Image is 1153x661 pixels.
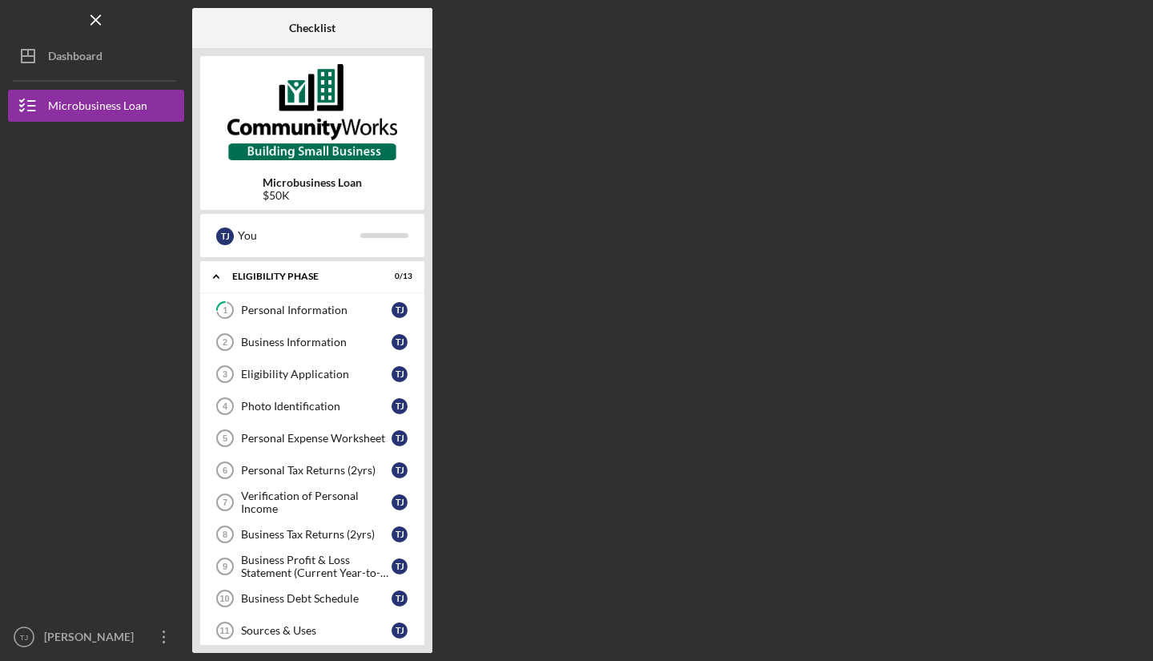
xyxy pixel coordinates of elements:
[223,466,227,475] tspan: 6
[200,64,424,160] img: Product logo
[208,326,416,358] a: 2Business InformationTJ
[223,562,227,571] tspan: 9
[384,272,412,281] div: 0 / 13
[208,582,416,615] a: 10Business Debt ScheduleTJ
[48,90,147,126] div: Microbusiness Loan
[208,615,416,647] a: 11Sources & UsesTJ
[20,633,29,642] text: TJ
[392,494,408,510] div: T J
[392,302,408,318] div: T J
[208,390,416,422] a: 4Photo IdentificationTJ
[392,526,408,542] div: T J
[241,528,392,541] div: Business Tax Returns (2yrs)
[241,400,392,413] div: Photo Identification
[223,305,227,316] tspan: 1
[392,366,408,382] div: T J
[216,228,234,245] div: T J
[241,368,392,381] div: Eligibility Application
[232,272,372,281] div: Eligibility Phase
[208,422,416,454] a: 5Personal Expense WorksheetTJ
[223,433,227,443] tspan: 5
[392,430,408,446] div: T J
[40,621,144,657] div: [PERSON_NAME]
[8,40,184,72] button: Dashboard
[241,592,392,605] div: Business Debt Schedule
[241,304,392,316] div: Personal Information
[223,369,227,379] tspan: 3
[241,336,392,349] div: Business Information
[392,462,408,478] div: T J
[241,554,392,579] div: Business Profit & Loss Statement (Current Year-to-Date)
[208,486,416,518] a: 7Verification of Personal IncomeTJ
[208,294,416,326] a: 1Personal InformationTJ
[263,176,362,189] b: Microbusiness Loan
[223,530,227,539] tspan: 8
[392,558,408,574] div: T J
[392,623,408,639] div: T J
[241,464,392,477] div: Personal Tax Returns (2yrs)
[208,550,416,582] a: 9Business Profit & Loss Statement (Current Year-to-Date)TJ
[223,401,228,411] tspan: 4
[48,40,102,76] div: Dashboard
[223,498,227,507] tspan: 7
[219,626,229,635] tspan: 11
[392,590,408,607] div: T J
[8,90,184,122] button: Microbusiness Loan
[241,432,392,445] div: Personal Expense Worksheet
[392,334,408,350] div: T J
[392,398,408,414] div: T J
[219,594,229,603] tspan: 10
[263,189,362,202] div: $50K
[241,624,392,637] div: Sources & Uses
[238,222,360,249] div: You
[208,518,416,550] a: 8Business Tax Returns (2yrs)TJ
[289,22,335,34] b: Checklist
[208,358,416,390] a: 3Eligibility ApplicationTJ
[208,454,416,486] a: 6Personal Tax Returns (2yrs)TJ
[8,621,184,653] button: TJ[PERSON_NAME]
[223,337,227,347] tspan: 2
[241,490,392,515] div: Verification of Personal Income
